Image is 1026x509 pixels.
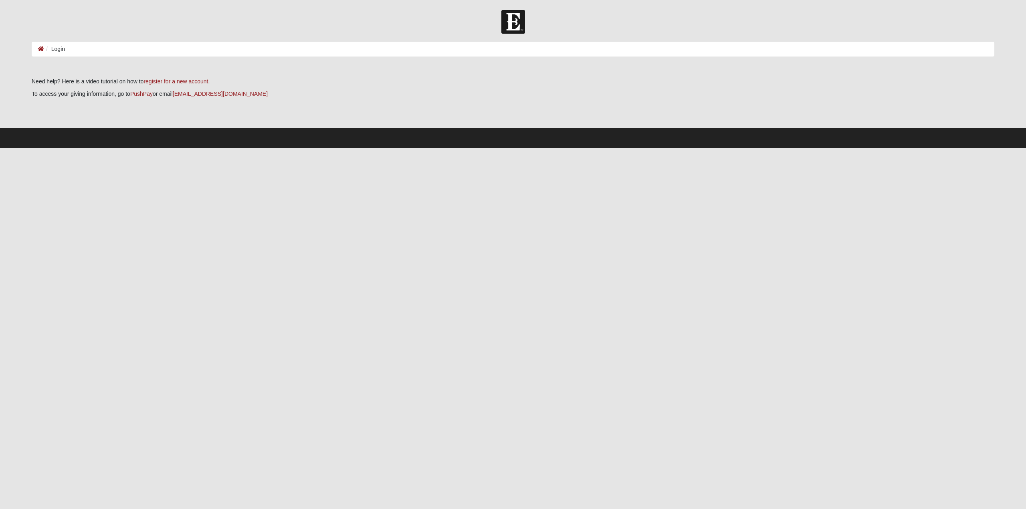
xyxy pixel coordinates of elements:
[32,77,994,86] p: Need help? Here is a video tutorial on how to .
[130,91,153,97] a: PushPay
[501,10,525,34] img: Church of Eleven22 Logo
[44,45,65,53] li: Login
[32,90,994,98] p: To access your giving information, go to or email
[143,78,208,85] a: register for a new account
[173,91,268,97] a: [EMAIL_ADDRESS][DOMAIN_NAME]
